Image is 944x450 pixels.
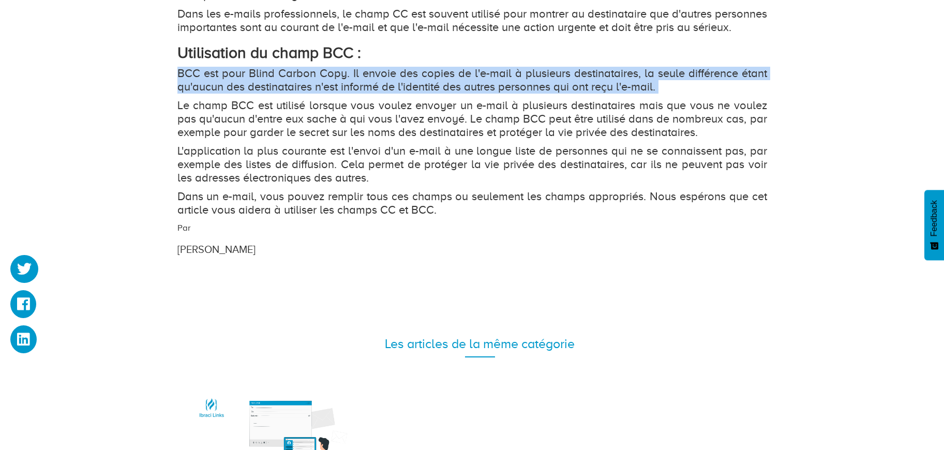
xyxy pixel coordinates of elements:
p: BCC est pour Blind Carbon Copy. Il envoie des copies de l'e-mail à plusieurs destinataires, la se... [177,67,767,94]
button: Feedback - Afficher l’enquête [924,190,944,260]
p: Dans les e-mails professionnels, le champ CC est souvent utilisé pour montrer au destinataire que... [177,7,767,34]
span: Feedback [930,200,939,236]
h3: [PERSON_NAME] [177,244,666,255]
div: Par [170,222,674,257]
strong: Utilisation du champ BCC : [177,44,361,62]
p: Dans un e-mail, vous pouvez remplir tous ces champs ou seulement les champs appropriés. Nous espé... [177,190,767,217]
p: L'application la plus courante est l'envoi d'un e-mail à une longue liste de personnes qui ne se ... [177,144,767,185]
div: Les articles de la même catégorie [185,335,775,353]
p: Le champ BCC est utilisé lorsque vous voulez envoyer un e-mail à plusieurs destinataires mais que... [177,99,767,139]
